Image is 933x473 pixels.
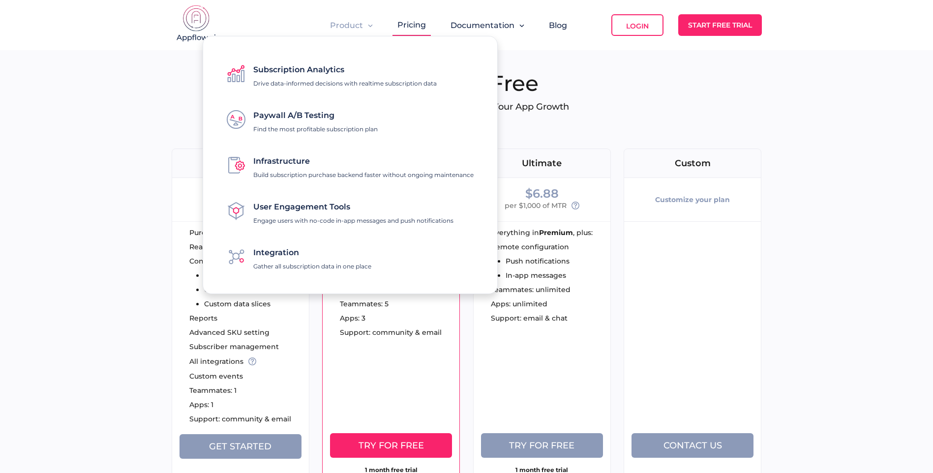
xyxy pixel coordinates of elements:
span: Teammates: unlimited [491,286,571,293]
span: Try for free [509,440,574,451]
button: Get Started [180,434,301,459]
img: icon-subscription-data-graph [227,64,245,83]
div: Customize your plan [655,188,730,211]
p: Gather all subscription data in one place [253,263,371,270]
span: Subscription Analytics [253,65,344,74]
a: Subscription AnalyticsDrive data-informed decisions with realtime subscription data [227,60,437,87]
a: IntegrationGather all subscription data in one place [227,243,371,270]
a: Start Free Trial [678,14,762,36]
span: Real-time dashboard [189,243,264,250]
span: per $1,000 of MTR [505,200,567,211]
li: Push notifications [506,258,570,265]
span: User Engagement Tools [253,202,350,211]
div: Basic [172,159,309,168]
span: up to $10,000 MTR [202,200,266,211]
a: Login [611,14,663,36]
li: In-app messages [506,272,570,279]
span: Apps: 3 [340,315,365,322]
p: Drive data-informed decisions with realtime subscription data [253,80,437,87]
span: Integration [253,248,299,257]
button: Product [330,21,373,30]
span: Infrastructure [253,156,310,166]
h1: Start for Free [172,70,762,96]
button: Try for free [330,433,452,458]
a: Pricing [397,20,426,30]
span: Support: email & chat [491,315,568,322]
li: Custom data slices [204,300,271,307]
span: Apps: 1 [189,401,213,408]
span: Purchase SDK [189,229,240,236]
a: User Engagement ToolsEngage users with no-code in-app messages and push notifications [227,197,453,224]
span: Product [330,21,363,30]
strong: Premium [539,229,573,236]
ul: Configurator [189,258,271,307]
img: icon-integrate-with-other-tools [227,247,245,266]
span: Reports [189,315,217,322]
div: Ultimate [474,159,610,168]
span: Documentation [451,21,514,30]
p: Build subscription purchase backend faster without ongoing maintenance [253,171,474,178]
p: Engage users with no-code in-app messages and push notifications [253,217,453,224]
img: icon-user-engagement-tools [227,202,245,220]
a: Blog [549,21,567,30]
p: Find the most profitable subscription plan [253,125,378,133]
img: icon-subscription-infrastructure [227,156,245,175]
span: Try for free [359,440,424,451]
img: icon-paywall-a-b-testing [227,110,245,129]
span: Get Started [209,441,271,452]
img: appflow.ai-logo [172,5,221,44]
ul: Remote configuration [491,243,570,279]
button: Contact us [632,433,753,458]
p: Competitive Pricing to Drive Your App Growth [172,101,762,112]
span: Teammates: 5 [340,300,389,307]
li: Cohort analysis [204,286,271,293]
span: Apps: unlimited [491,300,547,307]
span: Advanced SKU setting [189,329,270,336]
a: InfrastructureBuild subscription purchase backend faster without ongoing maintenance [227,151,474,178]
span: Subscriber management [189,343,279,350]
span: All integrations [189,358,243,365]
button: Try for free [481,433,603,458]
span: Paywall A/B Testing [253,111,334,120]
div: Everything in , plus: [491,229,610,236]
span: Support: community & email [189,415,291,422]
div: $6.88 [525,188,559,200]
span: Teammates: 1 [189,387,237,394]
span: Support: community & email [340,329,442,336]
span: Custom events [189,373,243,380]
a: Paywall A/B TestingFind the most profitable subscription plan [227,106,378,133]
div: Custom [624,159,761,168]
button: Documentation [451,21,524,30]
